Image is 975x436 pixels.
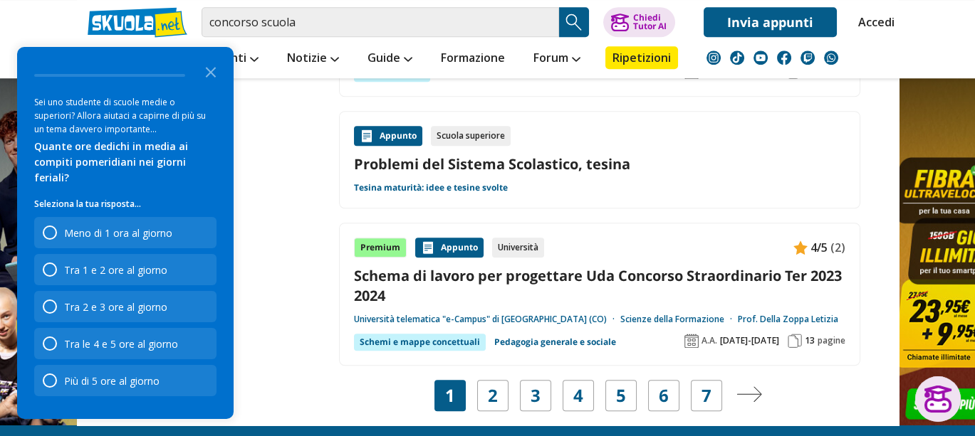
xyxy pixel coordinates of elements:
[354,126,422,146] div: Appunto
[488,386,498,405] a: 2
[17,47,234,419] div: Survey
[805,335,815,346] span: 13
[736,386,762,402] img: Pagina successiva
[492,238,544,257] div: Università
[421,240,435,255] img: Appunti contenuto
[354,238,407,257] div: Premium
[64,226,172,240] div: Meno di 1 ora al giorno
[34,291,217,322] div: Tra 2 e 3 ore al giorno
[360,129,374,143] img: Appunti contenuto
[530,46,584,72] a: Forum
[810,238,828,257] span: 4/5
[34,254,217,285] div: Tra 1 e 2 ore al giorno
[659,386,669,405] a: 6
[777,50,791,65] img: facebook
[339,380,860,411] nav: Navigazione pagine
[64,300,167,314] div: Tra 2 e 3 ore al giorno
[202,7,559,37] input: Cerca appunti, riassunti o versioni
[364,46,416,72] a: Guide
[354,314,620,325] a: Università telematica "e-Campus" di [GEOGRAPHIC_DATA] (CO)
[736,386,762,405] a: Pagina successiva
[34,197,217,211] p: Seleziona la tua risposta...
[563,11,585,33] img: Cerca appunti, riassunti o versioni
[754,50,768,65] img: youtube
[793,240,808,255] img: Appunti contenuto
[64,374,160,388] div: Più di 5 ore al giorno
[633,14,667,31] div: Chiedi Tutor AI
[707,50,721,65] img: instagram
[34,328,217,359] div: Tra le 4 e 5 ore al giorno
[704,7,837,37] a: Invia appunti
[354,154,845,174] a: Problemi del Sistema Scolastico, tesina
[34,365,217,396] div: Più di 5 ore al giorno
[494,334,616,351] a: Pedagogia generale e sociale
[283,46,343,72] a: Notizie
[824,50,838,65] img: WhatsApp
[702,335,717,346] span: A.A.
[603,7,675,37] button: ChiediTutor AI
[559,7,589,37] button: Search Button
[531,386,541,405] a: 3
[445,386,455,405] span: 1
[415,238,484,257] div: Appunto
[738,314,838,325] a: Prof. Della Zoppa Letizia
[730,50,744,65] img: tiktok
[830,238,845,257] span: (2)
[354,182,508,193] a: Tesina maturità: idee e tesine svolte
[684,334,699,348] img: Anno accademico
[720,335,779,346] span: [DATE]-[DATE]
[198,46,262,72] a: Appunti
[858,7,888,37] a: Accedi
[573,386,583,405] a: 4
[801,50,815,65] img: twitch
[64,337,178,351] div: Tra le 4 e 5 ore al giorno
[605,46,678,69] a: Ripetizioni
[34,217,217,248] div: Meno di 1 ora al giorno
[197,57,225,85] button: Close the survey
[34,95,217,136] div: Sei uno studente di scuole medie o superiori? Allora aiutaci a capirne di più su un tema davvero ...
[431,126,511,146] div: Scuola superiore
[620,314,738,325] a: Scienze della Formazione
[354,334,486,351] div: Schemi e mappe concettuali
[354,266,845,304] a: Schema di lavoro per progettare Uda Concorso Straordinario Ter 2023 2024
[437,46,509,72] a: Formazione
[616,386,626,405] a: 5
[702,386,711,405] a: 7
[64,263,167,277] div: Tra 1 e 2 ore al giorno
[818,335,845,346] span: pagine
[34,139,217,186] div: Quante ore dedichi in media ai compiti pomeridiani nei giorni feriali?
[788,334,802,348] img: Pagine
